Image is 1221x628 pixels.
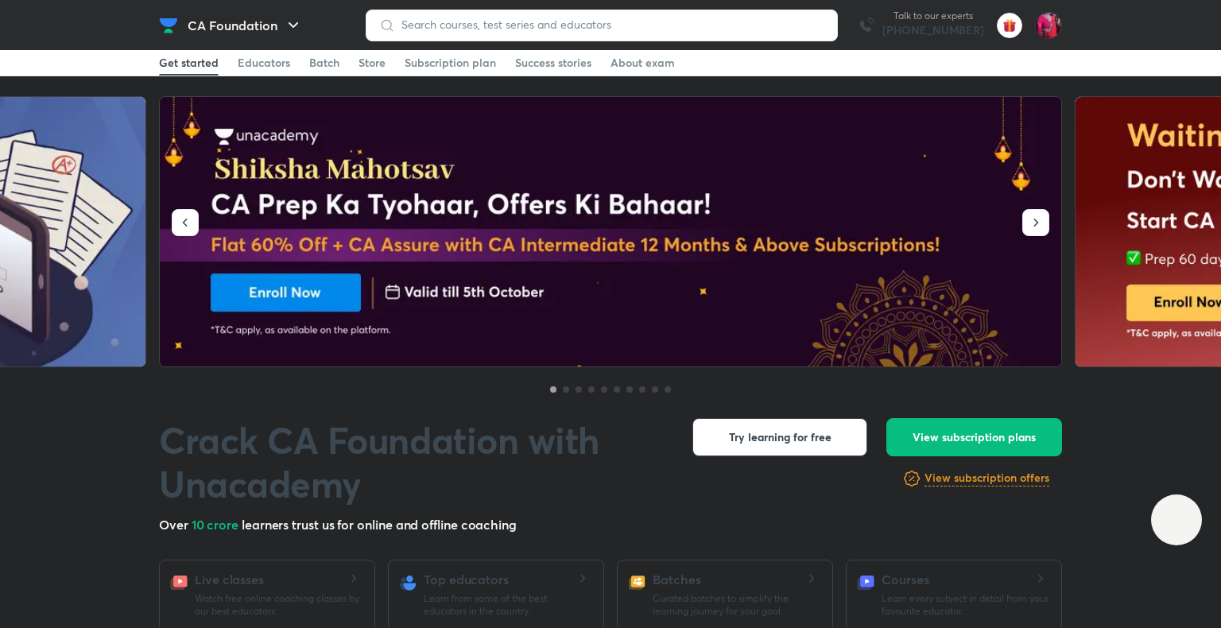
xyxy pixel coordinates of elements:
[515,50,591,76] a: Success stories
[195,570,264,589] h5: Live classes
[882,10,984,22] p: Talk to our experts
[192,516,242,533] span: 10 crore
[405,50,496,76] a: Subscription plan
[851,10,882,41] img: call-us
[159,16,178,35] img: Company Logo
[924,469,1049,488] a: View subscription offers
[924,470,1049,487] h6: View subscription offers
[610,55,675,71] div: About exam
[405,55,496,71] div: Subscription plan
[997,13,1022,38] img: avatar
[886,418,1062,456] button: View subscription plans
[882,570,928,589] h5: Courses
[692,418,867,456] button: Try learning for free
[913,429,1036,445] span: View subscription plans
[159,516,192,533] span: Over
[159,55,219,71] div: Get started
[1167,510,1186,529] img: ttu
[359,50,386,76] a: Store
[882,22,984,38] a: [PHONE_NUMBER]
[359,55,386,71] div: Store
[424,592,591,618] p: Learn from some of the best educators in the country.
[159,50,219,76] a: Get started
[309,55,339,71] div: Batch
[424,570,509,589] h5: Top educators
[729,429,831,445] span: Try learning for free
[395,18,824,31] input: Search courses, test series and educators
[653,592,820,618] p: Curated batches to simplify the learning journey for your goal.
[195,592,362,618] p: Watch free online coaching classes by our best educators.
[238,55,290,71] div: Educators
[1035,12,1062,39] img: Anushka Gupta
[882,592,1049,618] p: Learn every subject in detail from your favourite educator.
[178,10,312,41] button: CA Foundation
[238,50,290,76] a: Educators
[242,516,517,533] span: learners trust us for online and offline coaching
[653,570,700,589] h5: Batches
[159,418,667,506] h1: Crack CA Foundation with Unacademy
[610,50,675,76] a: About exam
[309,50,339,76] a: Batch
[515,55,591,71] div: Success stories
